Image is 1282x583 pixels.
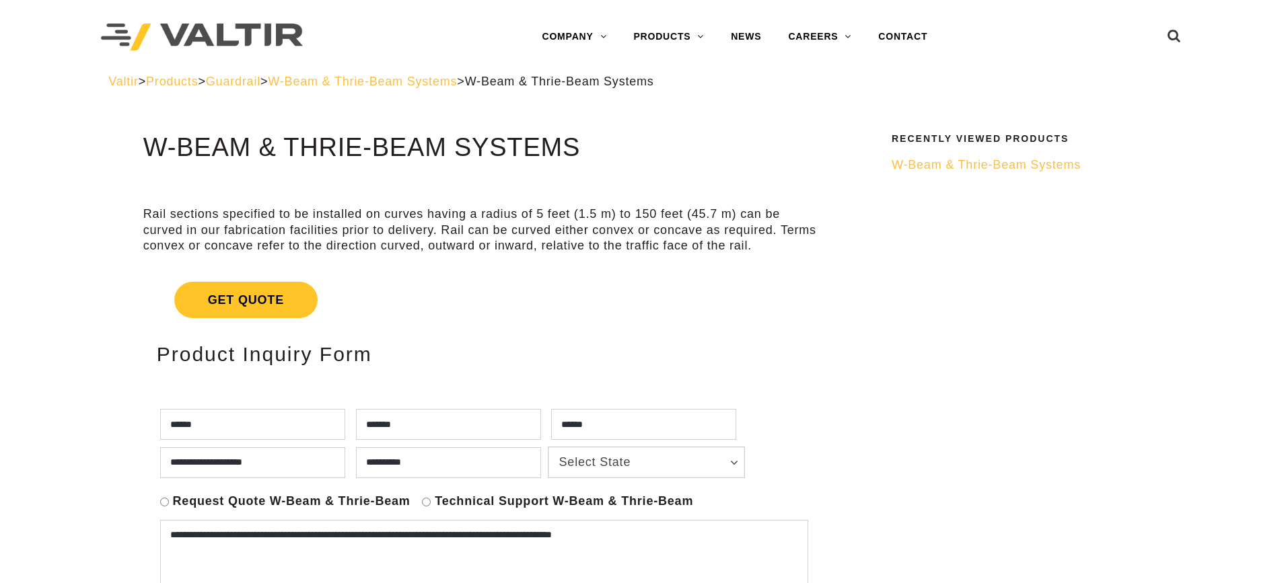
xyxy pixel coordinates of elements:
[173,494,411,509] label: Request Quote W-Beam & Thrie-Beam
[206,75,260,88] a: Guardrail
[892,158,1081,171] span: W-Beam & Thrie-Beam Systems
[174,282,318,318] span: Get Quote
[108,74,1174,89] div: > > > >
[465,75,654,88] span: W-Beam & Thrie-Beam Systems
[775,24,865,50] a: CAREERS
[865,24,941,50] a: CONTACT
[146,75,198,88] a: Products
[717,24,775,50] a: NEWS
[108,75,138,88] a: Valtir
[143,266,818,334] a: Get Quote
[143,134,818,162] h1: W-Beam & Thrie-Beam Systems
[143,206,818,254] p: Rail sections specified to be installed on curves having a radius of 5 feet (1.5 m) to 150 feet (...
[268,75,457,88] a: W-Beam & Thrie-Beam Systems
[157,343,805,365] h2: Product Inquiry Form
[548,447,744,477] a: Select State
[101,24,303,51] img: Valtir
[620,24,717,50] a: PRODUCTS
[892,157,1165,173] a: W-Beam & Thrie-Beam Systems
[435,494,693,509] label: Technical Support W-Beam & Thrie-Beam
[892,134,1165,144] h2: Recently Viewed Products
[559,453,719,471] span: Select State
[528,24,620,50] a: COMPANY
